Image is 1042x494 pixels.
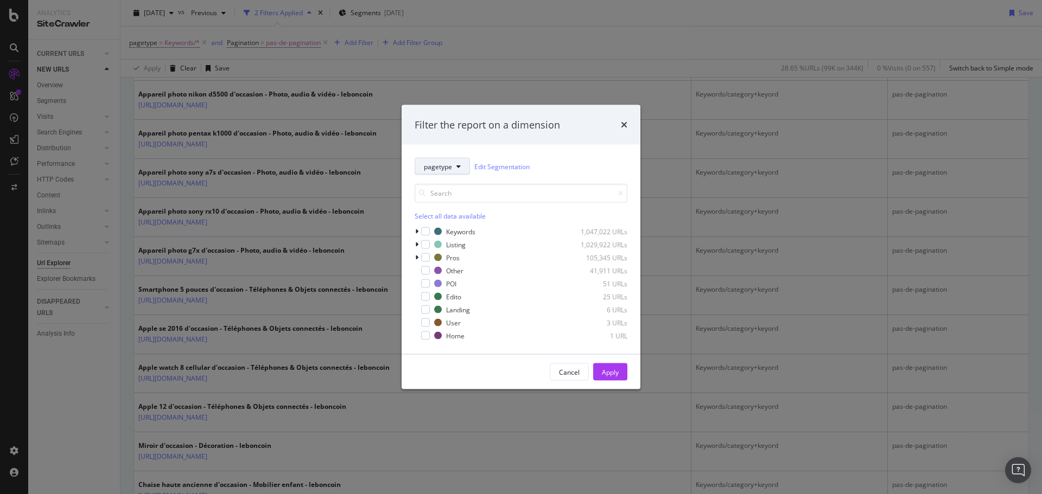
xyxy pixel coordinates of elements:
div: Landing [446,305,470,314]
input: Search [415,184,627,203]
div: 105,345 URLs [574,253,627,262]
div: Select all data available [415,211,627,221]
div: 1 URL [574,331,627,340]
div: Cancel [559,367,580,376]
div: 1,047,022 URLs [574,227,627,236]
div: 3 URLs [574,318,627,327]
button: pagetype [415,158,470,175]
div: Open Intercom Messenger [1005,457,1031,483]
button: Cancel [550,363,589,381]
div: 1,029,922 URLs [574,240,627,249]
div: Apply [602,367,619,376]
div: POI [446,279,456,288]
div: 51 URLs [574,279,627,288]
div: User [446,318,461,327]
div: Edito [446,292,461,301]
div: Keywords [446,227,475,236]
div: Filter the report on a dimension [415,118,560,132]
div: times [621,118,627,132]
div: modal [402,105,640,389]
div: Other [446,266,463,275]
div: 25 URLs [574,292,627,301]
div: Pros [446,253,460,262]
div: Home [446,331,465,340]
div: 6 URLs [574,305,627,314]
div: 41,911 URLs [574,266,627,275]
a: Edit Segmentation [474,161,530,172]
span: pagetype [424,162,452,171]
button: Apply [593,363,627,381]
div: Listing [446,240,466,249]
